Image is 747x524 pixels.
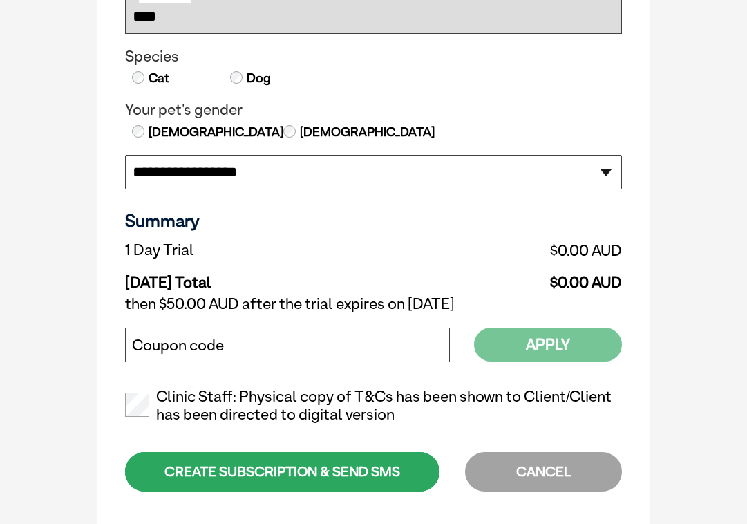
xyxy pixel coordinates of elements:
div: CANCEL [465,452,622,492]
td: $0.00 AUD [395,263,622,292]
td: $0.00 AUD [395,238,622,263]
input: Clinic Staff: Physical copy of T&Cs has been shown to Client/Client has been directed to digital ... [125,393,149,417]
td: then $50.00 AUD after the trial expires on [DATE] [125,292,622,317]
button: Apply [474,328,622,362]
legend: Your pet's gender [125,101,622,119]
td: [DATE] Total [125,263,395,292]
label: Clinic Staff: Physical copy of T&Cs has been shown to Client/Client has been directed to digital ... [125,388,622,424]
label: Coupon code [132,337,224,355]
div: CREATE SUBSCRIPTION & SEND SMS [125,452,439,492]
legend: Species [125,48,622,66]
h3: Summary [125,210,622,231]
td: 1 Day Trial [125,238,395,263]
